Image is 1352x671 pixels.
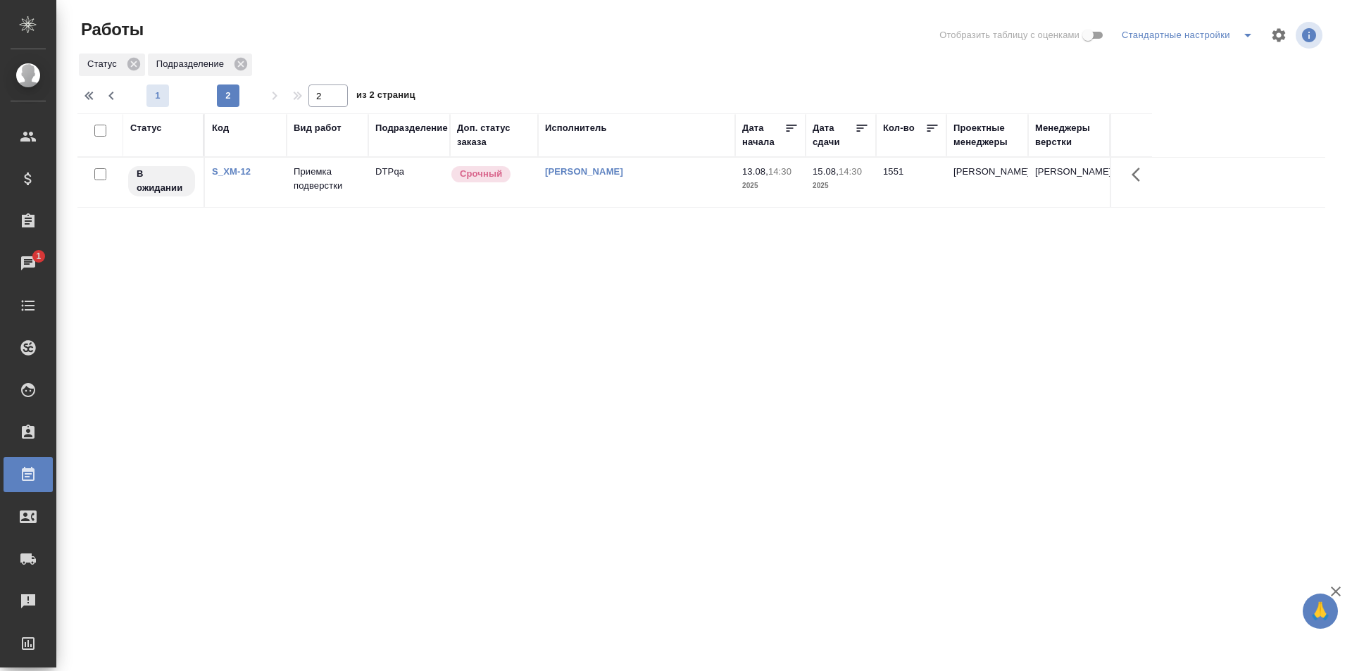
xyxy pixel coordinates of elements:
p: 14:30 [768,166,791,177]
div: Исполнитель [545,121,607,135]
td: 1551 [876,158,946,207]
a: 1 [4,246,53,281]
p: 14:30 [839,166,862,177]
div: Код [212,121,229,135]
span: Посмотреть информацию [1296,22,1325,49]
td: DTPqa [368,158,450,207]
div: Проектные менеджеры [953,121,1021,149]
p: 13.08, [742,166,768,177]
button: 🙏 [1303,594,1338,629]
p: [PERSON_NAME] [1035,165,1103,179]
div: Доп. статус заказа [457,121,531,149]
span: Настроить таблицу [1262,18,1296,52]
div: Вид работ [294,121,342,135]
td: [PERSON_NAME] [946,158,1028,207]
span: из 2 страниц [356,87,415,107]
div: Статус [79,54,145,76]
p: Статус [87,57,122,71]
div: split button [1118,24,1262,46]
a: [PERSON_NAME] [545,166,623,177]
button: Здесь прячутся важные кнопки [1123,158,1157,192]
div: Дата начала [742,121,784,149]
p: 2025 [742,179,799,193]
div: Дата сдачи [813,121,855,149]
p: Подразделение [156,57,229,71]
p: В ожидании [137,167,187,195]
p: 2025 [813,179,869,193]
p: 15.08, [813,166,839,177]
div: Статус [130,121,162,135]
div: Исполнитель назначен, приступать к работе пока рано [127,165,196,198]
span: 1 [27,249,49,263]
p: Срочный [460,167,502,181]
button: 1 [146,84,169,107]
div: Менеджеры верстки [1035,121,1103,149]
div: Подразделение [375,121,448,135]
div: Подразделение [148,54,252,76]
span: 1 [146,89,169,103]
p: Приемка подверстки [294,165,361,193]
span: Отобразить таблицу с оценками [939,28,1079,42]
span: Работы [77,18,144,41]
span: 🙏 [1308,596,1332,626]
a: S_XM-12 [212,166,251,177]
div: Кол-во [883,121,915,135]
